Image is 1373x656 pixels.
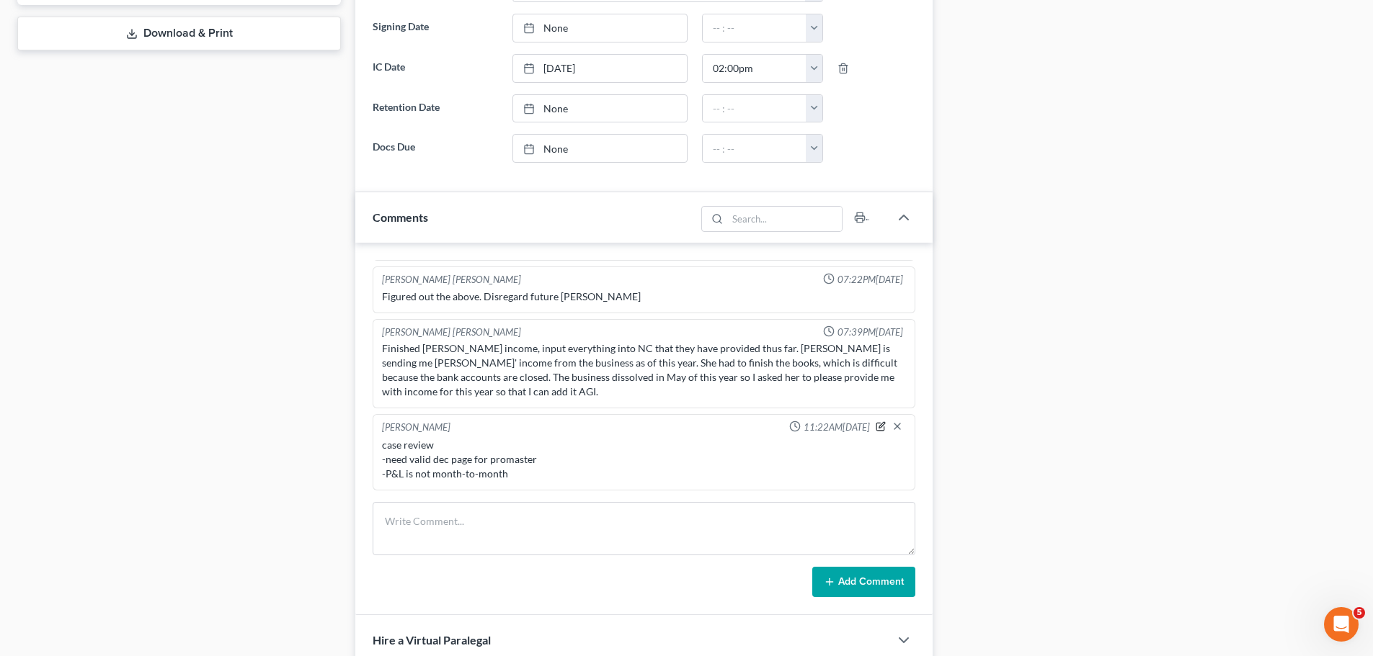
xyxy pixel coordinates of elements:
span: Hire a Virtual Paralegal [373,633,491,647]
span: 07:22PM[DATE] [837,273,903,287]
a: Download & Print [17,17,341,50]
a: None [513,135,687,162]
div: [PERSON_NAME] [PERSON_NAME] [382,325,521,339]
iframe: Intercom live chat [1324,607,1359,642]
input: Search... [728,207,843,231]
input: -- : -- [703,14,807,42]
div: Finished [PERSON_NAME] income, input everything into NC that they have provided thus far. [PERSON... [382,341,906,399]
span: Comments [373,210,428,224]
div: case review -need valid dec page for promaster -P&L is not month-to-month [382,438,906,481]
span: 07:39PM[DATE] [837,325,903,339]
div: [PERSON_NAME] [382,421,450,435]
div: Figured out the above. Disregard future [PERSON_NAME] [382,289,906,304]
label: IC Date [365,54,505,83]
span: 5 [1354,607,1365,619]
label: Docs Due [365,134,505,163]
span: 11:22AM[DATE] [804,421,870,434]
a: None [513,95,687,122]
label: Signing Date [365,14,505,42]
div: [PERSON_NAME] [PERSON_NAME] [382,273,521,287]
a: [DATE] [513,55,687,82]
input: -- : -- [703,135,807,162]
input: -- : -- [703,95,807,122]
button: Add Comment [812,567,915,597]
label: Retention Date [365,94,505,123]
input: -- : -- [703,55,807,82]
a: None [513,14,687,42]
